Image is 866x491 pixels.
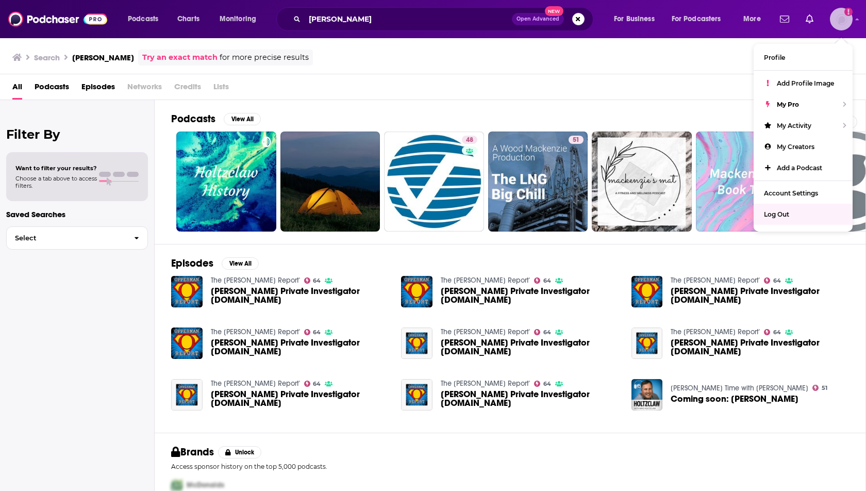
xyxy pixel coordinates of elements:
[286,7,603,31] div: Search podcasts, credits, & more...
[631,379,663,411] a: Coming soon: Holtzclaw
[671,328,760,336] a: The Opperman Report'
[671,276,760,285] a: The Opperman Report'
[777,143,814,151] span: My Creators
[6,127,148,142] h2: Filter By
[812,385,827,391] a: 51
[844,8,853,16] svg: Add a profile image
[171,379,203,411] img: Brian Bates Private Investigator HoltzclawTrial.com
[441,379,530,388] a: The Opperman Report'
[671,287,849,304] a: Brian Bates Private Investigator HoltzclawTrial.com
[213,78,229,100] span: Lists
[441,338,619,356] span: [PERSON_NAME] Private Investigator [DOMAIN_NAME]
[764,210,789,218] span: Log Out
[777,164,822,172] span: Add a Podcast
[488,132,588,232] a: 51
[573,135,579,145] span: 51
[218,446,262,459] button: Unlock
[512,13,564,25] button: Open AdvancedNew
[171,328,203,359] a: Brian Bates Private Investigator HoltzclawTrial.com
[72,53,134,62] h3: [PERSON_NAME]
[569,136,584,144] a: 51
[211,390,389,407] a: Brian Bates Private Investigator HoltzclawTrial.com
[8,9,107,29] img: Podchaser - Follow, Share and Rate Podcasts
[222,257,259,270] button: View All
[822,386,827,390] span: 51
[384,132,484,232] a: 48
[534,277,551,284] a: 64
[764,329,781,335] a: 64
[773,279,781,283] span: 64
[830,8,853,30] button: Show profile menu
[121,11,172,27] button: open menu
[174,78,201,100] span: Credits
[7,235,126,241] span: Select
[304,381,321,387] a: 64
[441,390,619,407] span: [PERSON_NAME] Private Investigator [DOMAIN_NAME]
[81,78,115,100] a: Episodes
[631,276,663,307] a: Brian Bates Private Investigator HoltzclawTrial.com
[304,329,321,335] a: 64
[171,257,213,270] h2: Episodes
[671,338,849,356] a: Brian Bates Private Investigator HoltzclawTrial.com
[665,11,736,27] button: open menu
[671,338,849,356] span: [PERSON_NAME] Private Investigator [DOMAIN_NAME]
[543,279,551,283] span: 64
[607,11,668,27] button: open menu
[401,276,432,307] a: Brian Bates Private Investigator HoltzclawTrial.com
[672,12,721,26] span: For Podcasters
[171,112,215,125] h2: Podcasts
[543,330,551,335] span: 64
[754,47,853,68] a: Profile
[773,330,781,335] span: 64
[462,136,477,144] a: 48
[128,12,158,26] span: Podcasts
[441,390,619,407] a: Brian Bates Private Investigator HoltzclawTrial.com
[777,122,811,129] span: My Activity
[534,329,551,335] a: 64
[12,78,22,100] a: All
[401,328,432,359] img: Brian Bates Private Investigator HoltzclawTrial.com
[171,11,206,27] a: Charts
[777,79,834,87] span: Add Profile Image
[830,8,853,30] img: User Profile
[754,183,853,204] a: Account Settings
[466,135,473,145] span: 48
[220,12,256,26] span: Monitoring
[35,78,69,100] a: Podcasts
[776,10,793,28] a: Show notifications dropdown
[211,338,389,356] span: [PERSON_NAME] Private Investigator [DOMAIN_NAME]
[313,382,321,386] span: 64
[220,52,309,63] span: for more precise results
[211,328,300,336] a: The Opperman Report'
[211,390,389,407] span: [PERSON_NAME] Private Investigator [DOMAIN_NAME]
[534,381,551,387] a: 64
[441,328,530,336] a: The Opperman Report'
[15,175,97,189] span: Choose a tab above to access filters.
[224,113,261,125] button: View All
[211,287,389,304] span: [PERSON_NAME] Private Investigator [DOMAIN_NAME]
[754,73,853,94] a: Add Profile Image
[764,189,818,197] span: Account Settings
[171,276,203,307] a: Brian Bates Private Investigator HoltzclawTrial.com
[764,54,785,61] span: Profile
[764,277,781,284] a: 64
[441,287,619,304] a: Brian Bates Private Investigator HoltzclawTrial.com
[313,330,321,335] span: 64
[441,276,530,285] a: The Opperman Report'
[401,379,432,411] img: Brian Bates Private Investigator HoltzclawTrial.com
[614,12,655,26] span: For Business
[743,12,761,26] span: More
[631,328,663,359] img: Brian Bates Private Investigator HoltzclawTrial.com
[441,287,619,304] span: [PERSON_NAME] Private Investigator [DOMAIN_NAME]
[671,384,808,392] a: Teel Time with David Teel
[187,481,224,489] span: McDonalds
[517,17,559,22] span: Open Advanced
[543,382,551,386] span: 64
[736,11,774,27] button: open menu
